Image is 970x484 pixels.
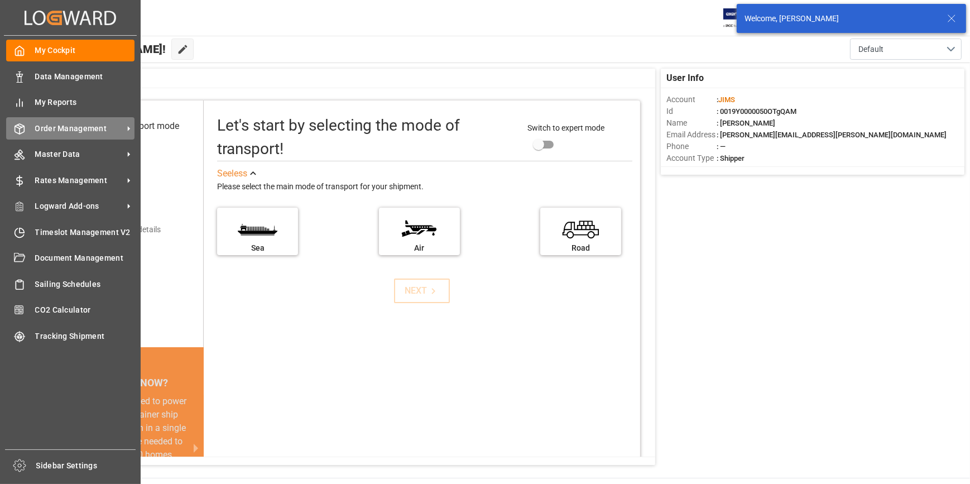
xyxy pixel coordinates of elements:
[717,119,775,127] span: : [PERSON_NAME]
[666,117,717,129] span: Name
[666,71,704,85] span: User Info
[35,304,135,316] span: CO2 Calculator
[6,221,135,243] a: Timeslot Management V2
[723,8,762,28] img: Exertis%20JAM%20-%20Email%20Logo.jpg_1722504956.jpg
[858,44,883,55] span: Default
[35,148,123,160] span: Master Data
[717,154,745,162] span: : Shipper
[93,119,179,133] div: Select transport mode
[717,107,796,116] span: : 0019Y0000050OTgQAM
[35,200,123,212] span: Logward Add-ons
[223,242,292,254] div: Sea
[6,247,135,269] a: Document Management
[385,242,454,254] div: Air
[405,284,439,298] div: NEXT
[666,152,717,164] span: Account Type
[666,106,717,117] span: Id
[35,279,135,290] span: Sailing Schedules
[35,227,135,238] span: Timeslot Management V2
[35,252,135,264] span: Document Management
[217,114,516,161] div: Let's start by selecting the mode of transport!
[666,94,717,106] span: Account
[6,273,135,295] a: Sailing Schedules
[35,45,135,56] span: My Cockpit
[718,95,735,104] span: JIMS
[850,39,962,60] button: open menu
[666,129,717,141] span: Email Address
[6,40,135,61] a: My Cockpit
[35,123,123,135] span: Order Management
[717,95,735,104] span: :
[717,131,947,139] span: : [PERSON_NAME][EMAIL_ADDRESS][PERSON_NAME][DOMAIN_NAME]
[217,167,247,180] div: See less
[35,330,135,342] span: Tracking Shipment
[217,180,632,194] div: Please select the main mode of transport for your shipment.
[35,175,123,186] span: Rates Management
[528,123,605,132] span: Switch to expert mode
[36,460,136,472] span: Sidebar Settings
[35,97,135,108] span: My Reports
[717,142,726,151] span: : —
[6,65,135,87] a: Data Management
[546,242,616,254] div: Road
[745,13,937,25] div: Welcome, [PERSON_NAME]
[6,92,135,113] a: My Reports
[394,279,450,303] button: NEXT
[666,141,717,152] span: Phone
[6,325,135,347] a: Tracking Shipment
[6,299,135,321] a: CO2 Calculator
[35,71,135,83] span: Data Management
